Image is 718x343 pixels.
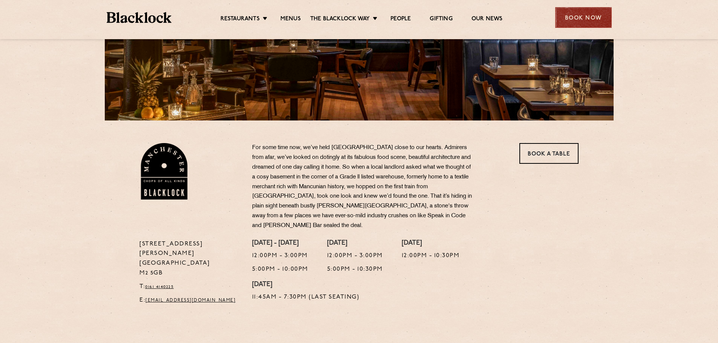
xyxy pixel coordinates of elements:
h4: [DATE] - [DATE] [252,239,308,248]
img: BL_Manchester_Logo-bleed.png [139,143,189,200]
h4: [DATE] [327,239,383,248]
a: Menus [280,15,301,24]
p: 5:00pm - 10:30pm [327,265,383,274]
p: 5:00pm - 10:00pm [252,265,308,274]
a: Our News [472,15,503,24]
p: 11:45am - 7:30pm (Last Seating) [252,293,360,302]
p: 12:00pm - 3:00pm [252,251,308,261]
a: Restaurants [220,15,260,24]
img: BL_Textured_Logo-footer-cropped.svg [107,12,172,23]
h4: [DATE] [402,239,460,248]
p: [STREET_ADDRESS][PERSON_NAME] [GEOGRAPHIC_DATA] M2 5GB [139,239,241,279]
a: Gifting [430,15,452,24]
div: Book Now [555,7,612,28]
p: For some time now, we’ve held [GEOGRAPHIC_DATA] close to our hearts. Admirers from afar, we’ve lo... [252,143,475,231]
a: People [390,15,411,24]
a: [EMAIL_ADDRESS][DOMAIN_NAME] [145,298,236,303]
p: 12:00pm - 3:00pm [327,251,383,261]
p: 12:00pm - 10:30pm [402,251,460,261]
a: The Blacklock Way [310,15,370,24]
h4: [DATE] [252,281,360,289]
p: T: [139,282,241,292]
p: E: [139,296,241,305]
a: 0161 4140225 [145,285,174,289]
a: Book a Table [519,143,579,164]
